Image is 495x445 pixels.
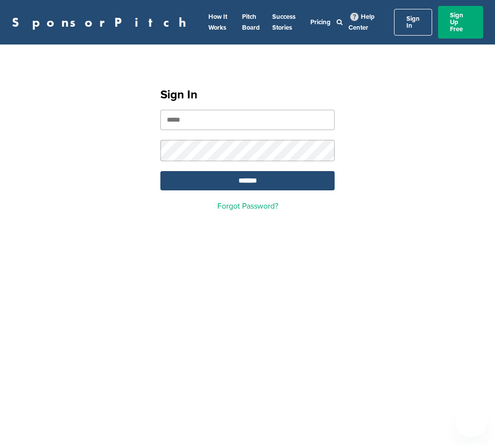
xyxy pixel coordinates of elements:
a: Sign Up Free [438,6,483,39]
a: Pricing [310,18,331,26]
a: Sign In [394,9,432,36]
iframe: Button to launch messaging window [455,405,487,437]
a: Pitch Board [242,13,260,32]
a: Forgot Password? [217,201,278,211]
a: Help Center [348,11,375,34]
a: Success Stories [272,13,296,32]
a: How It Works [208,13,227,32]
h1: Sign In [160,86,335,104]
a: SponsorPitch [12,16,193,29]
